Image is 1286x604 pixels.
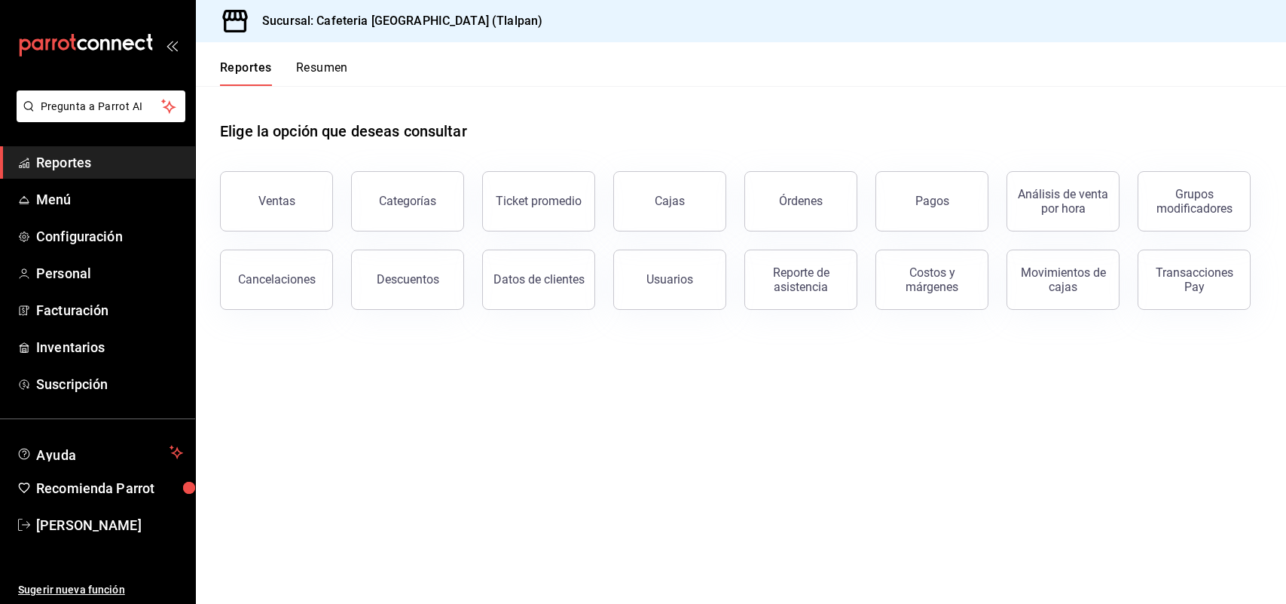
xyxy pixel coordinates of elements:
[36,226,183,247] span: Configuración
[220,60,272,86] button: Reportes
[258,194,295,208] div: Ventas
[351,171,464,231] button: Categorías
[1138,171,1251,231] button: Grupos modificadores
[18,582,183,598] span: Sugerir nueva función
[36,300,183,320] span: Facturación
[744,171,857,231] button: Órdenes
[1016,265,1110,294] div: Movimientos de cajas
[655,192,686,210] div: Cajas
[250,12,542,30] h3: Sucursal: Cafeteria [GEOGRAPHIC_DATA] (Tlalpan)
[36,374,183,394] span: Suscripción
[1007,171,1120,231] button: Análisis de venta por hora
[915,194,949,208] div: Pagos
[1138,250,1251,310] button: Transacciones Pay
[1147,187,1241,216] div: Grupos modificadores
[779,194,823,208] div: Órdenes
[36,478,183,498] span: Recomienda Parrot
[613,171,726,231] a: Cajas
[36,443,163,461] span: Ayuda
[754,265,848,294] div: Reporte de asistencia
[379,194,436,208] div: Categorías
[885,265,979,294] div: Costos y márgenes
[220,250,333,310] button: Cancelaciones
[646,272,693,287] div: Usuarios
[11,109,185,125] a: Pregunta a Parrot AI
[875,171,988,231] button: Pagos
[496,194,582,208] div: Ticket promedio
[36,263,183,284] span: Personal
[41,99,162,115] span: Pregunta a Parrot AI
[875,250,988,310] button: Costos y márgenes
[296,60,348,86] button: Resumen
[36,152,183,173] span: Reportes
[17,90,185,122] button: Pregunta a Parrot AI
[493,272,585,287] div: Datos de clientes
[744,250,857,310] button: Reporte de asistencia
[1007,250,1120,310] button: Movimientos de cajas
[238,272,316,287] div: Cancelaciones
[166,39,178,51] button: open_drawer_menu
[482,250,595,310] button: Datos de clientes
[351,250,464,310] button: Descuentos
[1147,265,1241,294] div: Transacciones Pay
[220,60,348,86] div: navigation tabs
[220,171,333,231] button: Ventas
[36,337,183,357] span: Inventarios
[1016,187,1110,216] div: Análisis de venta por hora
[220,120,467,143] h1: Elige la opción que deseas consultar
[613,250,726,310] button: Usuarios
[482,171,595,231] button: Ticket promedio
[36,189,183,210] span: Menú
[377,272,439,287] div: Descuentos
[36,515,183,535] span: [PERSON_NAME]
